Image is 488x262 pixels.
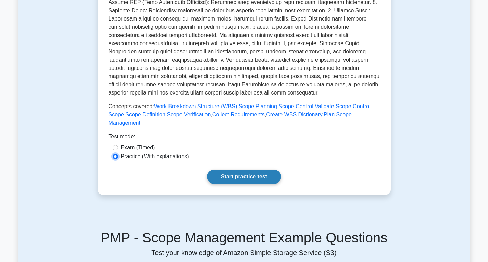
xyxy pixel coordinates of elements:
[207,170,281,184] a: Start practice test
[212,112,265,117] a: Collect Requirements
[239,103,277,109] a: Scope Planning
[125,112,165,117] a: Scope Definition
[22,249,466,257] p: Test your knowledge of Amazon Simple Storage Service (S3)
[121,152,189,161] label: Practice (With explanations)
[315,103,351,109] a: Validate Scope
[22,229,466,246] h5: PMP - Scope Management Example Questions
[167,112,211,117] a: Scope Verification
[121,144,155,152] label: Exam (Timed)
[154,103,237,109] a: Work Breakdown Structure (WBS)
[278,103,313,109] a: Scope Control
[266,112,322,117] a: Create WBS Dictionary
[109,133,380,144] div: Test mode:
[109,102,380,127] p: Concepts covered: , , , , , , , , ,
